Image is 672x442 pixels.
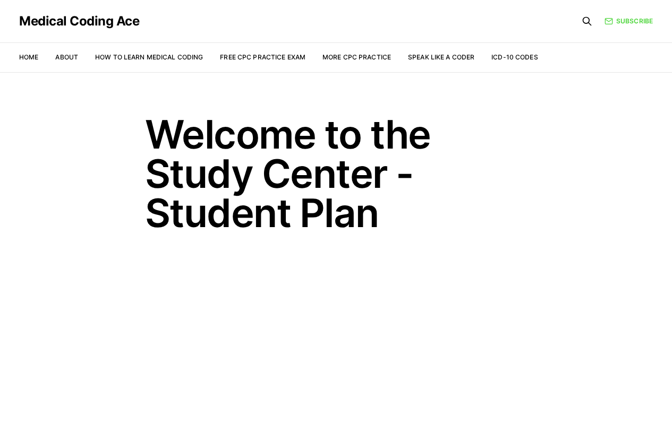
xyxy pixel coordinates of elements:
a: Home [19,53,38,61]
a: How to Learn Medical Coding [95,53,203,61]
a: ICD-10 Codes [491,53,538,61]
a: More CPC Practice [322,53,391,61]
h1: Welcome to the Study Center - Student Plan [145,115,528,232]
a: Medical Coding Ace [19,15,139,28]
a: Free CPC Practice Exam [220,53,305,61]
a: Subscribe [605,16,653,26]
a: Speak Like a Coder [408,53,474,61]
a: About [55,53,78,61]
